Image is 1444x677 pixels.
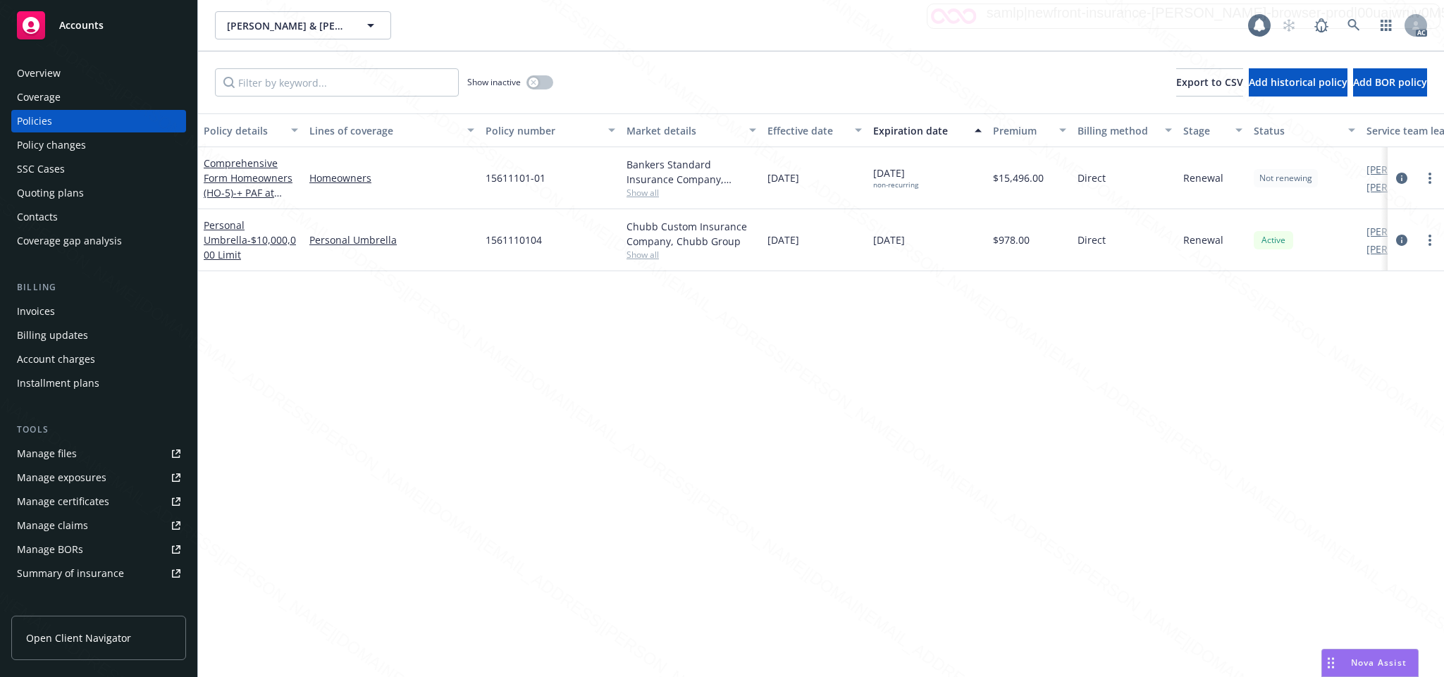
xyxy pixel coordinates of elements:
[621,113,762,147] button: Market details
[467,76,521,88] span: Show inactive
[17,348,95,371] div: Account charges
[11,230,186,252] a: Coverage gap analysis
[11,372,186,395] a: Installment plans
[17,466,106,489] div: Manage exposures
[17,134,86,156] div: Policy changes
[17,562,124,585] div: Summary of insurance
[873,180,918,190] div: non-recurring
[1183,170,1223,185] span: Renewal
[17,182,84,204] div: Quoting plans
[767,170,799,185] span: [DATE]
[17,324,88,347] div: Billing updates
[11,280,186,294] div: Billing
[1249,75,1347,89] span: Add historical policy
[11,110,186,132] a: Policies
[11,158,186,180] a: SSC Cases
[993,170,1044,185] span: $15,496.00
[17,514,88,537] div: Manage claims
[486,232,542,247] span: 1561110104
[1307,11,1335,39] a: Report a Bug
[59,20,104,31] span: Accounts
[11,134,186,156] a: Policy changes
[1275,11,1303,39] a: Start snowing
[1178,113,1248,147] button: Stage
[204,233,296,261] span: - $10,000,000 Limit
[627,187,756,199] span: Show all
[17,300,55,323] div: Invoices
[11,442,186,465] a: Manage files
[1393,232,1410,249] a: circleInformation
[17,110,52,132] div: Policies
[204,186,293,214] span: - + PAF at [STREET_ADDRESS]
[486,170,545,185] span: 15611101-01
[17,62,61,85] div: Overview
[11,423,186,437] div: Tools
[1072,113,1178,147] button: Billing method
[17,230,122,252] div: Coverage gap analysis
[873,232,905,247] span: [DATE]
[993,232,1030,247] span: $978.00
[1183,123,1227,138] div: Stage
[1340,11,1368,39] a: Search
[215,11,391,39] button: [PERSON_NAME] & [PERSON_NAME] Family
[767,232,799,247] span: [DATE]
[204,218,296,261] a: Personal Umbrella
[11,62,186,85] a: Overview
[1078,170,1106,185] span: Direct
[17,206,58,228] div: Contacts
[11,6,186,45] a: Accounts
[227,18,349,33] span: [PERSON_NAME] & [PERSON_NAME] Family
[1183,232,1223,247] span: Renewal
[17,442,77,465] div: Manage files
[11,514,186,537] a: Manage claims
[309,123,459,138] div: Lines of coverage
[627,157,756,187] div: Bankers Standard Insurance Company, Chubb Group
[1322,650,1340,676] div: Drag to move
[204,156,293,214] a: Comprehensive Form Homeowners (HO-5)
[1421,170,1438,187] a: more
[1249,68,1347,97] button: Add historical policy
[1248,113,1361,147] button: Status
[309,232,474,247] a: Personal Umbrella
[1351,657,1407,669] span: Nova Assist
[11,466,186,489] a: Manage exposures
[17,372,99,395] div: Installment plans
[627,123,741,138] div: Market details
[11,206,186,228] a: Contacts
[627,249,756,261] span: Show all
[11,562,186,585] a: Summary of insurance
[1353,75,1427,89] span: Add BOR policy
[204,123,283,138] div: Policy details
[1421,232,1438,249] a: more
[1176,68,1243,97] button: Export to CSV
[873,123,966,138] div: Expiration date
[987,113,1072,147] button: Premium
[11,348,186,371] a: Account charges
[215,68,459,97] input: Filter by keyword...
[11,182,186,204] a: Quoting plans
[767,123,846,138] div: Effective date
[198,113,304,147] button: Policy details
[1078,123,1156,138] div: Billing method
[17,86,61,108] div: Coverage
[1078,232,1106,247] span: Direct
[480,113,621,147] button: Policy number
[1259,172,1312,185] span: Not renewing
[1321,649,1419,677] button: Nova Assist
[873,166,918,190] span: [DATE]
[17,490,109,513] div: Manage certificates
[11,300,186,323] a: Invoices
[627,219,756,249] div: Chubb Custom Insurance Company, Chubb Group
[17,538,83,561] div: Manage BORs
[309,170,474,185] a: Homeowners
[1176,75,1243,89] span: Export to CSV
[868,113,987,147] button: Expiration date
[26,631,131,645] span: Open Client Navigator
[762,113,868,147] button: Effective date
[11,324,186,347] a: Billing updates
[11,538,186,561] a: Manage BORs
[17,158,65,180] div: SSC Cases
[11,86,186,108] a: Coverage
[1353,68,1427,97] button: Add BOR policy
